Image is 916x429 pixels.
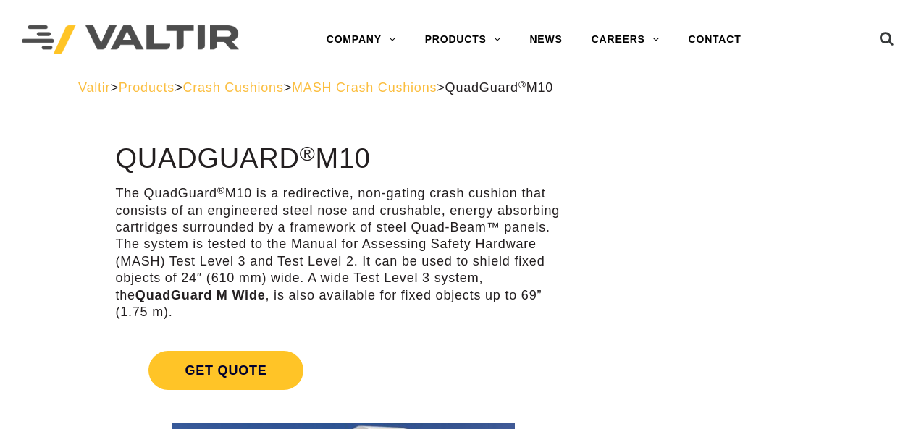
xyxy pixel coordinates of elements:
p: The QuadGuard M10 is a redirective, non-gating crash cushion that consists of an engineered steel... [115,185,571,320]
a: MASH Crash Cushions [292,80,437,95]
a: COMPANY [312,25,411,54]
a: Get Quote [115,334,571,407]
div: > > > > [78,80,838,96]
strong: QuadGuard M Wide [135,288,266,302]
a: Products [119,80,175,95]
a: Valtir [78,80,110,95]
img: Valtir [22,25,239,55]
a: Crash Cushions [182,80,283,95]
sup: ® [217,185,225,196]
h1: QuadGuard M10 [115,144,571,174]
a: CAREERS [577,25,674,54]
sup: ® [518,80,526,90]
a: CONTACT [674,25,756,54]
a: PRODUCTS [411,25,516,54]
span: QuadGuard M10 [445,80,553,95]
a: NEWS [515,25,576,54]
span: Get Quote [148,351,303,390]
sup: ® [300,142,316,165]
